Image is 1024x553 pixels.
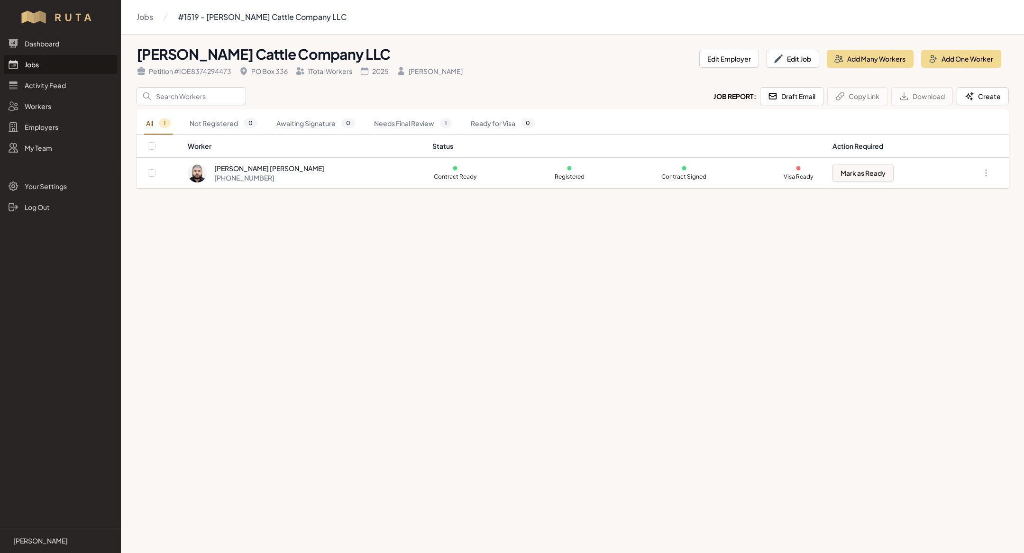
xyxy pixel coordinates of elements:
div: Worker [188,141,421,151]
p: [PERSON_NAME] [13,536,68,545]
span: 0 [341,118,355,128]
a: Jobs [137,8,153,27]
div: [PERSON_NAME] [396,66,463,76]
button: Edit Employer [699,50,759,68]
th: Status [427,135,827,158]
nav: Tabs [137,113,1009,135]
a: Not Registered [188,113,259,135]
button: Add One Worker [921,50,1001,68]
button: Edit Job [767,50,819,68]
div: [PERSON_NAME] [PERSON_NAME] [214,163,324,173]
button: Download [891,87,953,105]
a: Dashboard [4,34,117,53]
span: 0 [244,118,257,128]
span: 1 [440,118,452,128]
img: Workflow [20,9,101,25]
p: Contract Signed [661,173,707,181]
div: [PHONE_NUMBER] [214,173,324,182]
a: Workers [4,97,117,116]
nav: Breadcrumb [137,8,347,27]
th: Action Required [827,135,948,158]
a: All [144,113,173,135]
div: 2025 [360,66,389,76]
a: Activity Feed [4,76,117,95]
a: Employers [4,118,117,136]
a: My Team [4,138,117,157]
button: Copy Link [827,87,887,105]
button: Create [957,87,1009,105]
button: Add Many Workers [827,50,914,68]
div: Petition # IOE8374294473 [137,66,231,76]
a: [PERSON_NAME] [8,536,113,545]
h2: Job Report: [713,91,756,101]
a: Needs Final Review [372,113,454,135]
a: Log Out [4,198,117,217]
a: Awaiting Signature [274,113,357,135]
span: 0 [521,118,535,128]
a: Jobs [4,55,117,74]
h1: [PERSON_NAME] Cattle Company LLC [137,45,692,63]
p: Contract Ready [432,173,478,181]
button: Mark as Ready [832,164,894,182]
span: 1 [159,118,171,128]
div: PO Box 336 [239,66,288,76]
input: Search Workers [137,87,246,105]
p: Registered [547,173,592,181]
p: Visa Ready [776,173,821,181]
div: 1 Total Workers [295,66,352,76]
a: #1519 - [PERSON_NAME] Cattle Company LLC [178,8,347,27]
a: Ready for Visa [469,113,537,135]
a: Your Settings [4,177,117,196]
button: Draft Email [760,87,823,105]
